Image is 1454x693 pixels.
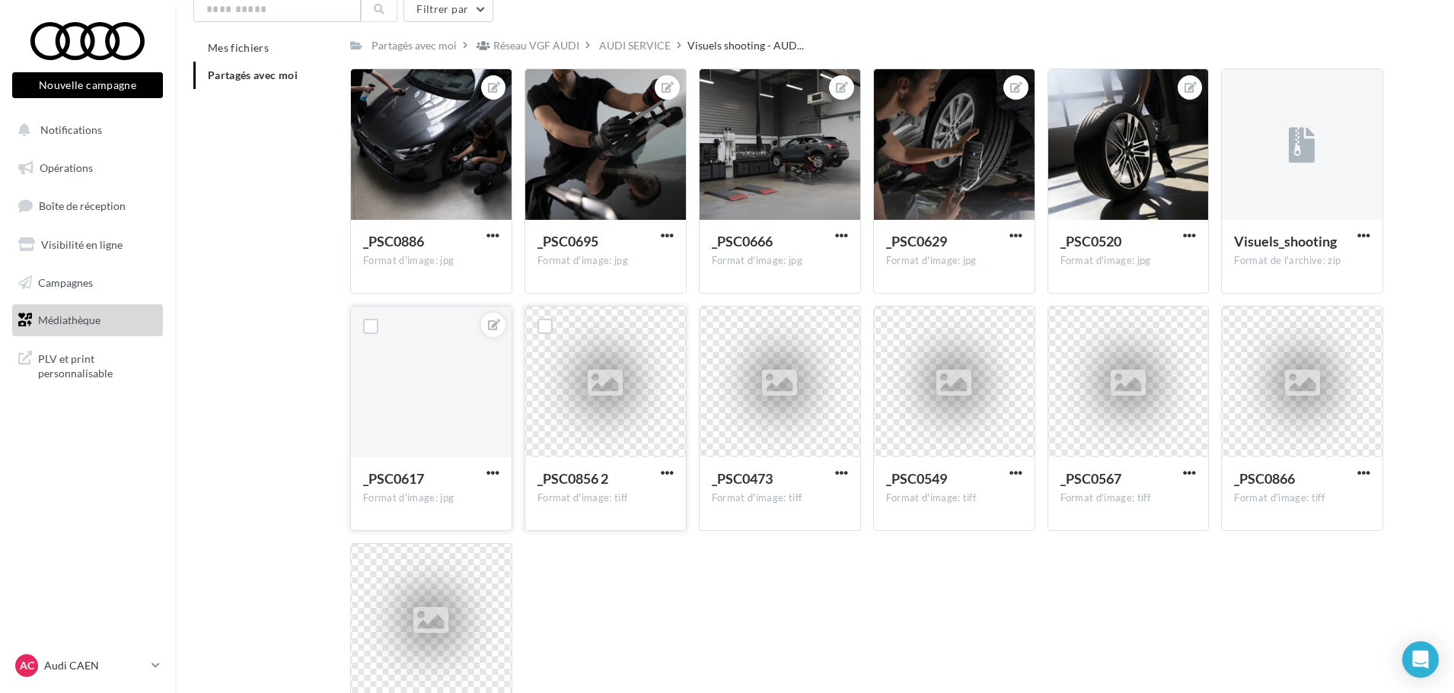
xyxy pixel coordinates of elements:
[363,470,424,487] span: _PSC0617
[1060,254,1197,268] div: Format d'image: jpg
[39,199,126,212] span: Boîte de réception
[9,342,166,387] a: PLV et print personnalisable
[9,229,166,261] a: Visibilité en ligne
[41,238,123,251] span: Visibilité en ligne
[712,233,773,250] span: _PSC0666
[599,38,671,53] div: AUDI SERVICE
[1234,233,1337,250] span: Visuels_shooting
[537,491,674,505] div: Format d'image: tiff
[363,254,499,268] div: Format d'image: jpg
[9,152,166,184] a: Opérations
[9,304,166,336] a: Médiathèque
[38,348,157,381] span: PLV et print personnalisable
[493,38,579,53] div: Réseau VGF AUDI
[886,254,1022,268] div: Format d'image: jpg
[44,658,145,673] p: Audi CAEN
[1060,470,1121,487] span: _PSC0567
[208,41,269,54] span: Mes fichiers
[1234,470,1295,487] span: _PSC0866
[1060,233,1121,250] span: _PSC0520
[208,68,298,81] span: Partagés avec moi
[363,233,424,250] span: _PSC0886
[712,491,848,505] div: Format d'image: tiff
[1060,491,1197,505] div: Format d'image: tiff
[886,233,947,250] span: _PSC0629
[712,470,773,487] span: _PSC0473
[9,114,160,146] button: Notifications
[363,491,499,505] div: Format d'image: jpg
[537,254,674,268] div: Format d'image: jpg
[886,470,947,487] span: _PSC0549
[40,123,102,136] span: Notifications
[1402,641,1439,678] div: Open Intercom Messenger
[687,38,804,53] span: Visuels shooting - AUD...
[1234,254,1370,268] div: Format de l'archive: zip
[38,275,93,288] span: Campagnes
[712,254,848,268] div: Format d'image: jpg
[12,651,163,680] a: AC Audi CAEN
[12,72,163,98] button: Nouvelle campagne
[371,38,457,53] div: Partagés avec moi
[9,189,166,222] a: Boîte de réception
[1234,491,1370,505] div: Format d'image: tiff
[886,491,1022,505] div: Format d'image: tiff
[40,161,93,174] span: Opérations
[9,267,166,299] a: Campagnes
[38,313,100,326] span: Médiathèque
[537,233,598,250] span: _PSC0695
[537,470,608,487] span: _PSC0856 2
[20,658,34,673] span: AC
